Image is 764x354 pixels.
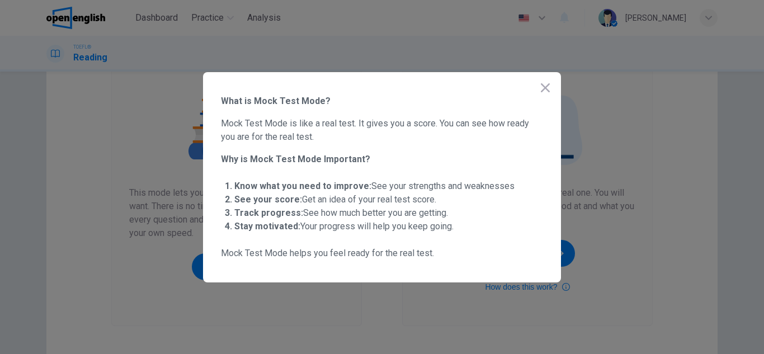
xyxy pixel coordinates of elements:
[234,194,302,205] strong: See your score:
[221,117,543,144] span: Mock Test Mode is like a real test. It gives you a score. You can see how ready you are for the r...
[234,181,371,191] strong: Know what you need to improve:
[221,153,543,166] span: Why is Mock Test Mode Important?
[234,221,300,232] strong: Stay motivated:
[221,95,543,108] span: What is Mock Test Mode?
[234,221,454,232] span: Your progress will help you keep going.
[221,247,543,260] span: Mock Test Mode helps you feel ready for the real test.
[234,194,436,205] span: Get an idea of your real test score.
[234,207,303,218] strong: Track progress:
[234,181,515,191] span: See your strengths and weaknesses
[234,207,448,218] span: See how much better you are getting.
